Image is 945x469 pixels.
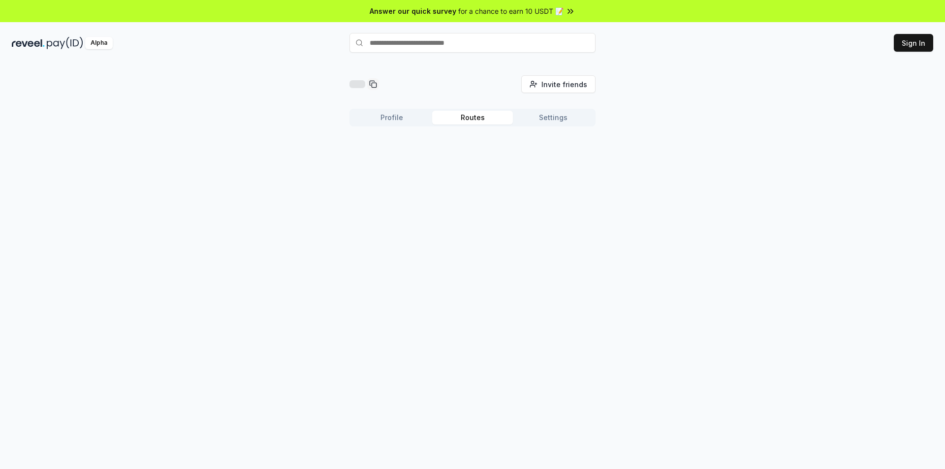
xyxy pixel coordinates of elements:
img: reveel_dark [12,37,45,49]
button: Routes [432,111,513,125]
div: Alpha [85,37,113,49]
button: Sign In [894,34,933,52]
span: Invite friends [541,79,587,90]
button: Invite friends [521,75,596,93]
span: Answer our quick survey [370,6,456,16]
span: for a chance to earn 10 USDT 📝 [458,6,564,16]
button: Profile [351,111,432,125]
button: Settings [513,111,594,125]
img: pay_id [47,37,83,49]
